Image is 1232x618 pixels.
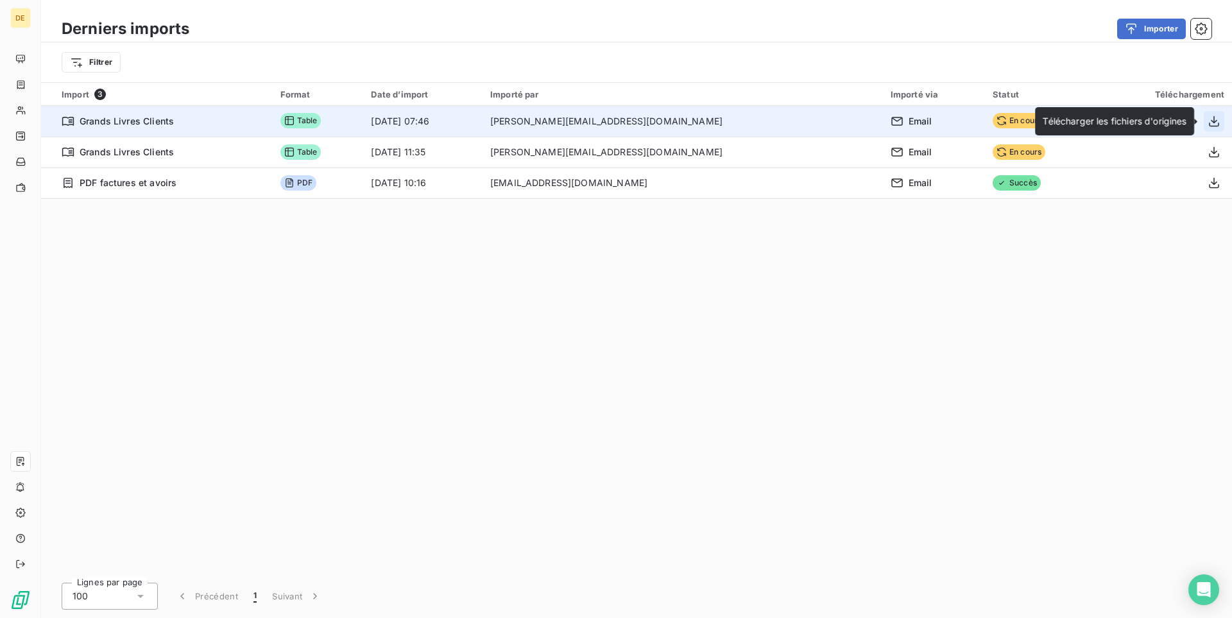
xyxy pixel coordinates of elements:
td: [DATE] 07:46 [363,106,482,137]
td: [PERSON_NAME][EMAIL_ADDRESS][DOMAIN_NAME] [483,137,883,167]
div: Statut [993,89,1088,99]
div: Date d’import [371,89,474,99]
div: Téléchargement [1103,89,1224,99]
span: Table [280,144,321,160]
button: Filtrer [62,52,121,73]
span: Grands Livres Clients [80,146,174,159]
span: En cours [993,113,1045,128]
button: Suivant [264,583,329,610]
h3: Derniers imports [62,17,189,40]
span: Succès [993,175,1041,191]
td: [DATE] 10:16 [363,167,482,198]
span: Grands Livres Clients [80,115,174,128]
div: Importé via [891,89,977,99]
span: Télécharger les fichiers d'origines [1043,116,1186,126]
span: 100 [73,590,88,603]
div: Import [62,89,265,100]
span: Email [909,146,932,159]
span: Email [909,115,932,128]
button: Précédent [168,583,246,610]
span: PDF [280,175,316,191]
div: Open Intercom Messenger [1188,574,1219,605]
span: 1 [253,590,257,603]
div: Format [280,89,356,99]
span: 3 [94,89,106,100]
span: PDF factures et avoirs [80,176,176,189]
td: [DATE] 11:35 [363,137,482,167]
img: Logo LeanPay [10,590,31,610]
td: [EMAIL_ADDRESS][DOMAIN_NAME] [483,167,883,198]
td: [PERSON_NAME][EMAIL_ADDRESS][DOMAIN_NAME] [483,106,883,137]
div: DE [10,8,31,28]
button: 1 [246,583,264,610]
button: Importer [1117,19,1186,39]
div: Importé par [490,89,875,99]
span: Email [909,176,932,189]
span: Table [280,113,321,128]
span: En cours [993,144,1045,160]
